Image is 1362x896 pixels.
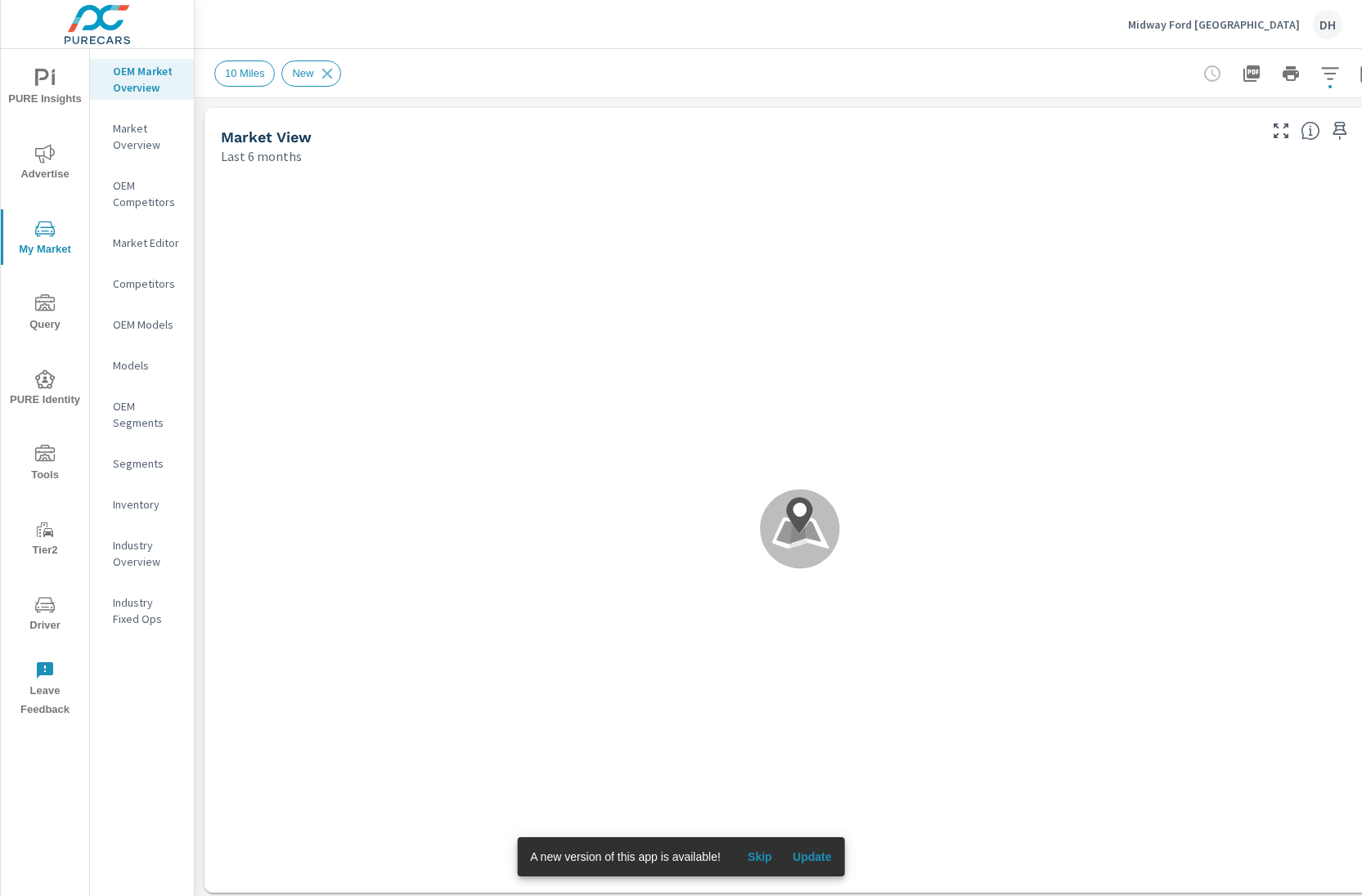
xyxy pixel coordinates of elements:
[90,451,194,476] div: Segments
[6,294,84,334] span: Query
[90,533,194,574] div: Industry Overview
[90,231,194,255] div: Market Editor
[215,67,274,79] span: 10 Miles
[113,594,181,627] p: Industry Fixed Ops
[6,445,84,485] span: Tools
[113,316,181,333] p: OEM Models
[1314,57,1346,90] button: Apply Filters
[281,60,341,87] div: New
[113,63,181,96] p: OEM Market Overview
[221,146,302,166] p: Last 6 months
[793,849,832,864] span: Update
[113,496,181,513] p: Inventory
[113,398,181,431] p: OEM Segments
[90,492,194,517] div: Inventory
[734,844,786,870] button: Skip
[1301,121,1320,141] span: Find the biggest opportunities in your market for your inventory. Understand by postal code where...
[90,59,194,100] div: OEM Market Overview
[90,394,194,435] div: OEM Segments
[90,590,194,631] div: Industry Fixed Ops
[6,595,84,635] span: Driver
[6,69,84,109] span: PURE Insights
[1268,118,1294,144] button: Make Fullscreen
[90,271,194,296] div: Competitors
[740,849,780,864] span: Skip
[90,312,194,337] div: OEM Models
[90,353,194,378] div: Models
[1128,17,1300,32] p: Midway Ford [GEOGRAPHIC_DATA]
[113,120,181,153] p: Market Overview
[6,370,84,410] span: PURE Identity
[1,49,89,726] div: nav menu
[113,357,181,374] p: Models
[6,219,84,259] span: My Market
[6,144,84,184] span: Advertise
[113,235,181,251] p: Market Editor
[6,520,84,560] span: Tier2
[113,276,181,292] p: Competitors
[113,537,181,570] p: Industry Overview
[1327,118,1353,144] span: Save this to your personalized report
[90,116,194,157] div: Market Overview
[6,661,84,719] span: Leave Feedback
[530,850,721,863] span: A new version of this app is available!
[1235,57,1268,90] button: "Export Report to PDF"
[90,173,194,214] div: OEM Competitors
[1313,10,1342,39] div: DH
[786,844,838,870] button: Update
[1274,57,1307,90] button: Print Report
[221,128,312,146] h5: Market View
[282,67,323,79] span: New
[113,455,181,472] p: Segments
[113,177,181,210] p: OEM Competitors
